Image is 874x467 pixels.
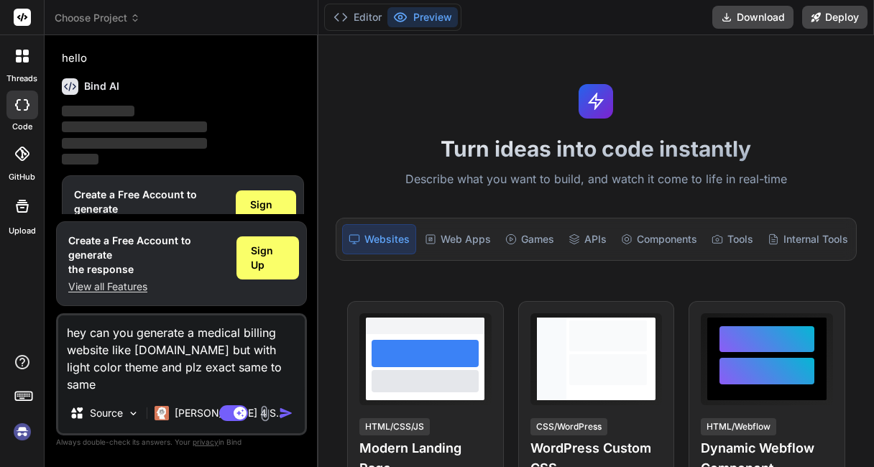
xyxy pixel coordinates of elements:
[342,224,416,254] div: Websites
[762,224,854,254] div: Internal Tools
[701,418,776,435] div: HTML/Webflow
[84,79,119,93] h6: Bind AI
[419,224,497,254] div: Web Apps
[563,224,612,254] div: APIs
[712,6,793,29] button: Download
[500,224,560,254] div: Games
[706,224,759,254] div: Tools
[62,121,207,132] span: ‌
[127,407,139,420] img: Pick Models
[175,406,282,420] p: [PERSON_NAME] 4 S..
[328,7,387,27] button: Editor
[279,406,293,420] img: icon
[90,406,123,420] p: Source
[74,188,224,231] h1: Create a Free Account to generate the response
[68,233,225,277] h1: Create a Free Account to generate the response
[55,11,140,25] span: Choose Project
[68,279,225,294] p: View all Features
[615,224,703,254] div: Components
[62,138,207,149] span: ‌
[802,6,868,29] button: Deploy
[387,7,458,27] button: Preview
[58,315,305,393] textarea: hey can you generate a medical billing website like [DOMAIN_NAME] but with light color theme and ...
[6,73,37,85] label: threads
[9,225,36,237] label: Upload
[155,406,169,420] img: Claude 4 Sonnet
[62,106,134,116] span: ‌
[12,121,32,133] label: code
[257,405,273,422] img: attachment
[10,420,34,444] img: signin
[9,171,35,183] label: GitHub
[62,50,304,67] p: hello
[250,198,281,226] span: Sign Up
[530,418,607,435] div: CSS/WordPress
[251,244,285,272] span: Sign Up
[327,136,865,162] h1: Turn ideas into code instantly
[56,435,307,449] p: Always double-check its answers. Your in Bind
[327,170,865,189] p: Describe what you want to build, and watch it come to life in real-time
[193,438,218,446] span: privacy
[359,418,430,435] div: HTML/CSS/JS
[62,154,98,165] span: ‌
